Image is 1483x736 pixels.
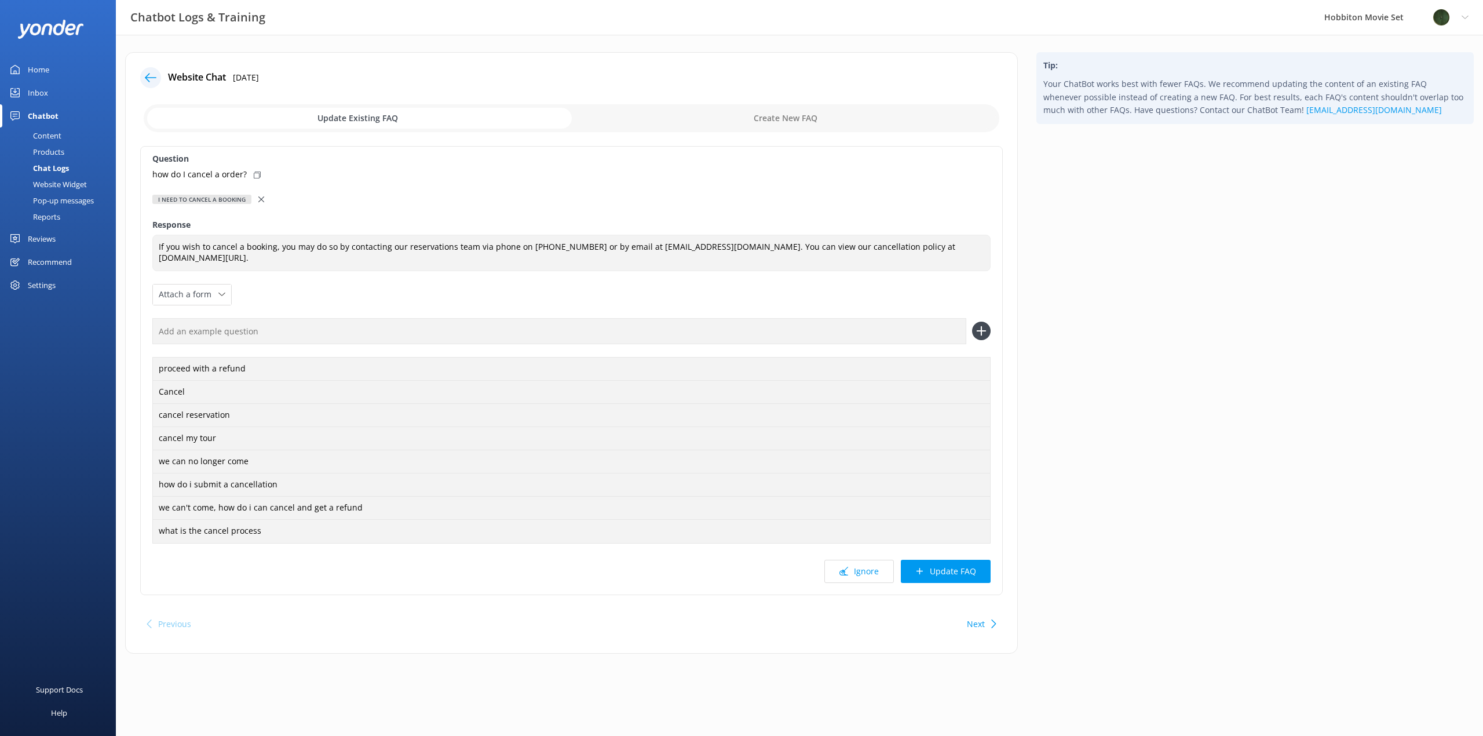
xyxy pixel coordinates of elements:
div: Inbox [28,81,48,104]
p: [DATE] [233,71,259,84]
div: I need to cancel a booking [152,195,251,204]
div: Website Widget [7,176,87,192]
div: Recommend [28,250,72,274]
h4: Website Chat [168,70,226,85]
div: cancel my tour [152,427,991,451]
p: Your ChatBot works best with fewer FAQs. We recommend updating the content of an existing FAQ whe... [1043,78,1467,116]
a: Reports [7,209,116,225]
a: Pop-up messages [7,192,116,209]
a: Website Widget [7,176,116,192]
div: Home [28,58,49,81]
label: Question [152,152,991,165]
div: Chatbot [28,104,59,127]
div: how do i submit a cancellation [152,473,991,497]
input: Add an example question [152,318,966,344]
a: [EMAIL_ADDRESS][DOMAIN_NAME] [1306,104,1442,115]
img: 34-1720495293.png [1433,9,1450,26]
a: Chat Logs [7,160,116,176]
div: Cancel [152,380,991,405]
div: we can no longer come [152,450,991,474]
h3: Chatbot Logs & Training [130,8,265,27]
div: Reports [7,209,60,225]
textarea: If you wish to cancel a booking, you may do so by contacting our reservations team via phone on [... [152,235,991,271]
button: Next [967,613,985,636]
div: Pop-up messages [7,192,94,209]
div: Chat Logs [7,160,69,176]
p: how do I cancel a order? [152,168,247,181]
label: Response [152,218,991,231]
img: yonder-white-logo.png [17,20,84,39]
div: we can't come, how do i can cancel and get a refund [152,496,991,520]
span: Attach a form [159,288,218,301]
div: Help [51,701,67,724]
div: Products [7,144,64,160]
a: Products [7,144,116,160]
div: Support Docs [36,678,83,701]
div: Content [7,127,61,144]
div: what is the cancel process [152,519,991,544]
button: Ignore [824,560,894,583]
div: proceed with a refund [152,357,991,381]
h4: Tip: [1043,59,1467,72]
div: Reviews [28,227,56,250]
button: Update FAQ [901,560,991,583]
div: cancel reservation [152,403,991,428]
div: Settings [28,274,56,297]
a: Content [7,127,116,144]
